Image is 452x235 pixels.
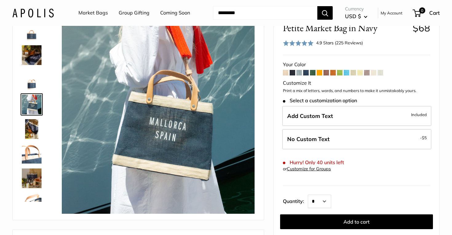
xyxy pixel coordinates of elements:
[381,9,402,17] a: My Account
[21,93,43,115] a: Petite Market Bag in Navy
[62,21,255,214] img: Petite Market Bag in Navy
[345,11,367,21] button: USD $
[22,45,42,65] img: Petite Market Bag in Navy
[287,112,333,120] span: Add Custom Text
[21,192,43,214] a: description_Inner pocket good for daily drivers.
[283,88,430,94] p: Print a mix of letters, words, and numbers to make it unmistakably yours.
[282,129,431,149] label: Leave Blank
[22,95,42,114] img: Petite Market Bag in Navy
[282,106,431,126] label: Add Custom Text
[345,13,361,19] span: USD $
[22,144,42,164] img: description_Super soft and durable leather handles.
[160,8,190,18] a: Coming Soon
[317,6,333,20] button: Search
[21,19,43,42] a: description_Make it yours with custom text.
[411,111,427,118] span: Included
[429,10,440,16] span: Cart
[283,60,430,69] div: Your Color
[280,214,433,229] button: Add to cart
[283,98,357,103] span: Select a customization option
[283,193,308,208] label: Quantity:
[419,7,425,14] span: 0
[78,8,108,18] a: Market Bags
[21,69,43,91] a: Petite Market Bag in Navy
[283,22,408,34] span: Petite Market Bag in Navy
[420,134,427,141] span: -
[413,22,430,34] span: $68
[12,8,54,17] img: Apolis
[422,135,427,140] span: $5
[283,165,331,173] div: or
[316,39,363,46] div: 4.9 Stars (225 Reviews)
[413,8,440,18] a: 0 Cart
[283,38,363,47] div: 4.9 Stars (225 Reviews)
[345,5,367,13] span: Currency
[22,119,42,139] img: Petite Market Bag in Navy
[22,21,42,40] img: description_Make it yours with custom text.
[283,79,430,88] div: Customize It
[283,160,344,165] span: Hurry! Only 40 units left
[287,166,331,172] a: Customize for Groups
[21,143,43,165] a: description_Super soft and durable leather handles.
[21,118,43,140] a: Petite Market Bag in Navy
[22,70,42,90] img: Petite Market Bag in Navy
[22,193,42,213] img: description_Inner pocket good for daily drivers.
[119,8,149,18] a: Group Gifting
[287,136,330,143] span: No Custom Text
[22,168,42,188] img: Petite Market Bag in Navy
[21,44,43,66] a: Petite Market Bag in Navy
[21,167,43,189] a: Petite Market Bag in Navy
[213,6,317,20] input: Search...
